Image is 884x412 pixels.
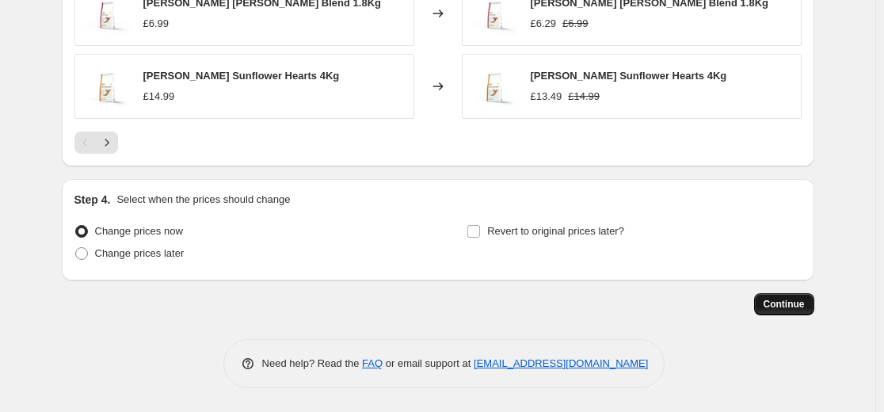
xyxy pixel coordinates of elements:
img: H060012__04447.1610037930.1280.1280_80x.jpg [83,63,131,110]
h2: Step 4. [74,192,111,208]
span: Revert to original prices later? [487,225,624,237]
span: [PERSON_NAME] Sunflower Hearts 4Kg [143,70,340,82]
p: Select when the prices should change [116,192,290,208]
span: Continue [764,298,805,311]
span: [PERSON_NAME] Sunflower Hearts 4Kg [531,70,727,82]
button: Continue [754,293,814,315]
nav: Pagination [74,132,118,154]
span: Change prices later [95,247,185,259]
span: Change prices now [95,225,183,237]
a: [EMAIL_ADDRESS][DOMAIN_NAME] [474,357,648,369]
div: £6.29 [531,16,557,32]
div: £14.99 [143,89,175,105]
strike: £14.99 [568,89,600,105]
strike: £6.99 [562,16,589,32]
button: Next [96,132,118,154]
img: H060012__04447.1610037930.1280.1280_80x.jpg [471,63,518,110]
a: FAQ [362,357,383,369]
span: Need help? Read the [262,357,363,369]
span: or email support at [383,357,474,369]
div: £13.49 [531,89,562,105]
div: £6.99 [143,16,170,32]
